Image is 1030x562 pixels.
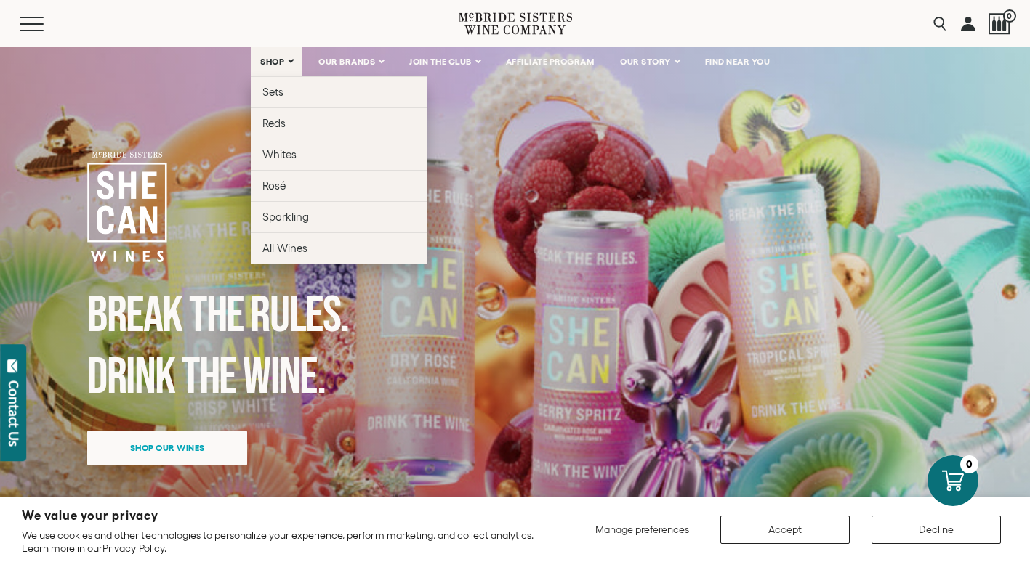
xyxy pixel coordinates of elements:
[251,201,427,232] a: Sparkling
[262,117,286,129] span: Reds
[262,148,297,160] span: Whites
[251,47,302,76] a: SHOP
[720,516,850,544] button: Accept
[260,57,285,67] span: SHOP
[251,232,427,264] a: All Wines
[506,57,595,67] span: AFFILIATE PROGRAM
[318,57,375,67] span: OUR BRANDS
[250,285,348,346] span: Rules.
[872,516,1001,544] button: Decline
[262,211,309,223] span: Sparkling
[87,347,175,408] span: Drink
[251,170,427,201] a: Rosé
[595,524,689,535] span: Manage preferences
[22,529,537,555] p: We use cookies and other technologies to personalize your experience, perform marketing, and coll...
[251,139,427,170] a: Whites
[251,76,427,107] a: Sets
[189,285,244,346] span: the
[22,510,537,522] h2: We value your privacy
[243,347,325,408] span: Wine.
[611,47,688,76] a: OUR STORY
[400,47,489,76] a: JOIN THE CLUB
[20,17,72,31] button: Mobile Menu Trigger
[262,86,283,98] span: Sets
[182,347,236,408] span: the
[102,542,166,554] a: Privacy Policy.
[705,57,771,67] span: FIND NEAR YOU
[309,47,393,76] a: OUR BRANDS
[620,57,671,67] span: OUR STORY
[409,57,472,67] span: JOIN THE CLUB
[960,455,978,473] div: 0
[87,285,182,346] span: Break
[262,242,307,254] span: All Wines
[696,47,780,76] a: FIND NEAR YOU
[87,431,247,465] a: Shop our wines
[496,47,604,76] a: AFFILIATE PROGRAM
[105,433,230,462] span: Shop our wines
[251,107,427,139] a: Reds
[587,516,699,544] button: Manage preferences
[262,179,286,192] span: Rosé
[1003,9,1016,23] span: 0
[7,380,21,447] div: Contact Us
